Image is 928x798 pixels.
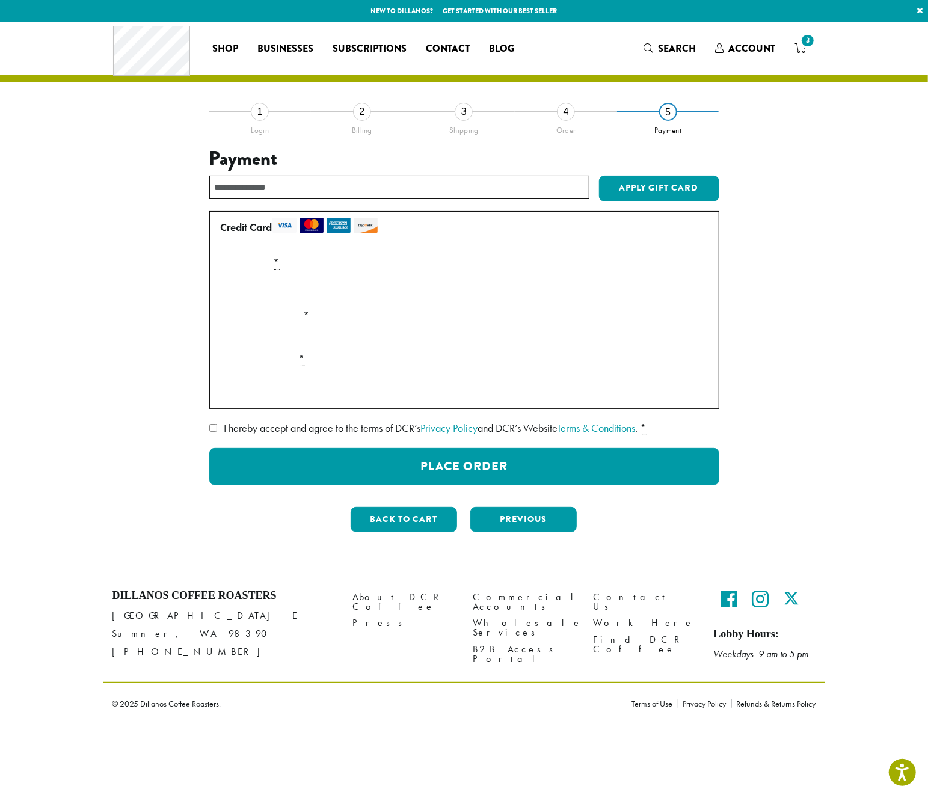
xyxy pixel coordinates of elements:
[473,641,576,667] a: B2B Access Portal
[272,218,297,233] img: visa
[632,699,678,708] a: Terms of Use
[224,421,638,435] span: I hereby accept and agree to the terms of DCR’s and DCR’s Website .
[599,176,719,202] button: Apply Gift Card
[659,103,677,121] div: 5
[799,32,816,49] span: 3
[333,41,407,57] span: Subscriptions
[257,41,313,57] span: Businesses
[251,103,269,121] div: 1
[351,507,457,532] button: Back to cart
[311,121,413,135] div: Billing
[221,218,703,237] label: Credit Card
[617,121,719,135] div: Payment
[594,615,696,631] a: Work Here
[426,41,470,57] span: Contact
[327,218,351,233] img: amex
[421,421,478,435] a: Privacy Policy
[209,424,217,432] input: I hereby accept and agree to the terms of DCR’sPrivacy Policyand DCR’s WebsiteTerms & Conditions. *
[470,507,577,532] button: Previous
[353,589,455,615] a: About DCR Coffee
[209,147,719,170] h3: Payment
[659,41,696,55] span: Search
[203,39,248,58] a: Shop
[594,631,696,657] a: Find DCR Coffee
[212,41,238,57] span: Shop
[112,607,335,661] p: [GEOGRAPHIC_DATA] E Sumner, WA 98390 [PHONE_NUMBER]
[731,699,816,708] a: Refunds & Returns Policy
[353,103,371,121] div: 2
[714,628,816,641] h5: Lobby Hours:
[729,41,776,55] span: Account
[678,699,731,708] a: Privacy Policy
[209,448,719,485] button: Place Order
[473,615,576,641] a: Wholesale Services
[209,121,312,135] div: Login
[112,699,614,708] p: © 2025 Dillanos Coffee Roasters.
[300,218,324,233] img: mastercard
[594,589,696,615] a: Contact Us
[112,589,335,603] h4: Dillanos Coffee Roasters
[413,121,515,135] div: Shipping
[714,648,809,660] em: Weekdays 9 am to 5 pm
[558,421,636,435] a: Terms & Conditions
[443,6,558,16] a: Get started with our best seller
[274,256,280,270] abbr: required
[299,352,305,366] abbr: required
[473,589,576,615] a: Commercial Accounts
[641,421,647,435] abbr: required
[455,103,473,121] div: 3
[354,218,378,233] img: discover
[557,103,575,121] div: 4
[353,615,455,631] a: Press
[489,41,514,57] span: Blog
[635,38,706,58] a: Search
[515,121,617,135] div: Order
